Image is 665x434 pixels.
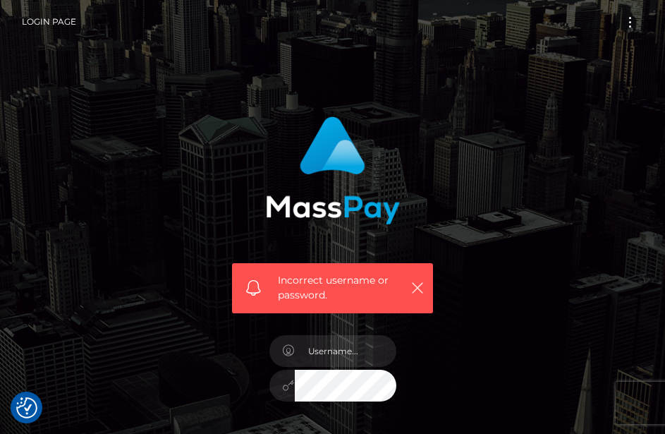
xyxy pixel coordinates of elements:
[617,13,643,32] button: Toggle navigation
[16,397,37,418] img: Revisit consent button
[295,335,396,367] input: Username...
[22,7,76,37] a: Login Page
[266,116,400,224] img: MassPay Login
[278,273,403,303] span: Incorrect username or password.
[16,397,37,418] button: Consent Preferences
